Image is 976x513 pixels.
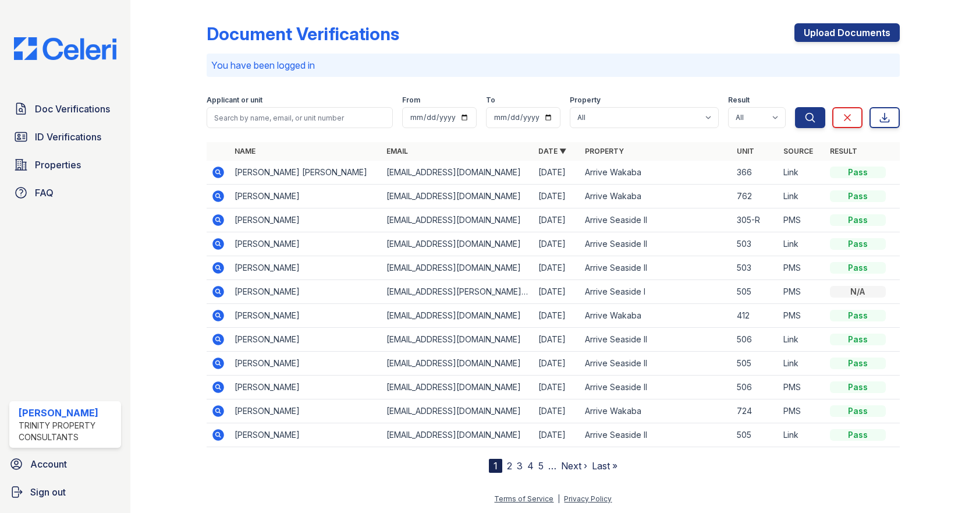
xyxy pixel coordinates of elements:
[794,23,900,42] a: Upload Documents
[494,494,553,503] a: Terms of Service
[779,399,825,423] td: PMS
[386,147,408,155] a: Email
[230,161,382,185] td: [PERSON_NAME] [PERSON_NAME]
[9,97,121,121] a: Doc Verifications
[534,304,580,328] td: [DATE]
[230,280,382,304] td: [PERSON_NAME]
[580,232,732,256] td: Arrive Seaside II
[732,232,779,256] td: 503
[382,256,534,280] td: [EMAIL_ADDRESS][DOMAIN_NAME]
[230,208,382,232] td: [PERSON_NAME]
[779,161,825,185] td: Link
[580,185,732,208] td: Arrive Wakaba
[382,161,534,185] td: [EMAIL_ADDRESS][DOMAIN_NAME]
[230,352,382,376] td: [PERSON_NAME]
[732,352,779,376] td: 505
[732,328,779,352] td: 506
[382,280,534,304] td: [EMAIL_ADDRESS][PERSON_NAME][DOMAIN_NAME]
[9,181,121,204] a: FAQ
[534,185,580,208] td: [DATE]
[728,95,750,105] label: Result
[230,256,382,280] td: [PERSON_NAME]
[211,58,895,72] p: You have been logged in
[783,147,813,155] a: Source
[779,185,825,208] td: Link
[35,186,54,200] span: FAQ
[35,102,110,116] span: Doc Verifications
[527,460,534,472] a: 4
[732,161,779,185] td: 366
[779,352,825,376] td: Link
[732,208,779,232] td: 305-R
[382,352,534,376] td: [EMAIL_ADDRESS][DOMAIN_NAME]
[580,376,732,399] td: Arrive Seaside II
[30,457,67,471] span: Account
[517,460,523,472] a: 3
[534,208,580,232] td: [DATE]
[5,480,126,504] a: Sign out
[830,429,886,441] div: Pass
[538,147,566,155] a: Date ▼
[830,238,886,250] div: Pass
[732,256,779,280] td: 503
[580,256,732,280] td: Arrive Seaside II
[830,147,857,155] a: Result
[534,352,580,376] td: [DATE]
[534,423,580,447] td: [DATE]
[830,190,886,202] div: Pass
[580,208,732,232] td: Arrive Seaside II
[5,37,126,60] img: CE_Logo_Blue-a8612792a0a2168367f1c8372b55b34899dd931a85d93a1a3d3e32e68fde9ad4.png
[235,147,255,155] a: Name
[732,304,779,328] td: 412
[382,185,534,208] td: [EMAIL_ADDRESS][DOMAIN_NAME]
[779,256,825,280] td: PMS
[534,328,580,352] td: [DATE]
[207,23,399,44] div: Document Verifications
[230,328,382,352] td: [PERSON_NAME]
[830,214,886,226] div: Pass
[382,328,534,352] td: [EMAIL_ADDRESS][DOMAIN_NAME]
[580,399,732,423] td: Arrive Wakaba
[592,460,617,472] a: Last »
[779,280,825,304] td: PMS
[737,147,754,155] a: Unit
[580,328,732,352] td: Arrive Seaside II
[19,406,116,420] div: [PERSON_NAME]
[732,185,779,208] td: 762
[732,399,779,423] td: 724
[830,334,886,345] div: Pass
[382,399,534,423] td: [EMAIL_ADDRESS][DOMAIN_NAME]
[9,125,121,148] a: ID Verifications
[732,423,779,447] td: 505
[486,95,495,105] label: To
[779,423,825,447] td: Link
[830,310,886,321] div: Pass
[538,460,544,472] a: 5
[830,358,886,369] div: Pass
[5,452,126,476] a: Account
[207,107,393,128] input: Search by name, email, or unit number
[580,352,732,376] td: Arrive Seaside II
[534,161,580,185] td: [DATE]
[779,232,825,256] td: Link
[382,304,534,328] td: [EMAIL_ADDRESS][DOMAIN_NAME]
[230,232,382,256] td: [PERSON_NAME]
[207,95,262,105] label: Applicant or unit
[35,158,81,172] span: Properties
[830,405,886,417] div: Pass
[779,328,825,352] td: Link
[382,423,534,447] td: [EMAIL_ADDRESS][DOMAIN_NAME]
[230,399,382,423] td: [PERSON_NAME]
[779,376,825,399] td: PMS
[580,280,732,304] td: Arrive Seaside I
[230,376,382,399] td: [PERSON_NAME]
[230,423,382,447] td: [PERSON_NAME]
[830,286,886,298] div: N/A
[507,460,512,472] a: 2
[830,167,886,178] div: Pass
[402,95,420,105] label: From
[580,161,732,185] td: Arrive Wakaba
[732,376,779,399] td: 506
[548,459,556,473] span: …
